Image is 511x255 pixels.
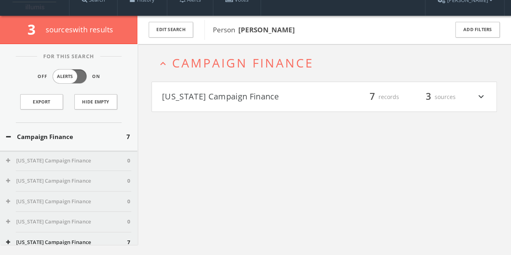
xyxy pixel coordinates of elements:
div: records [351,90,399,104]
button: [US_STATE] Campaign Finance [162,90,324,104]
span: Campaign Finance [172,55,314,71]
span: 0 [127,218,130,226]
button: [US_STATE] Campaign Finance [6,238,127,247]
button: Edit Search [149,22,193,38]
div: sources [407,90,456,104]
button: [US_STATE] Campaign Finance [6,157,127,165]
span: source s with results [46,25,114,34]
span: Person [213,25,295,34]
a: Export [20,94,63,110]
span: 7 [127,238,130,247]
span: 7 [366,90,379,104]
span: For This Search [37,53,100,61]
button: [US_STATE] Campaign Finance [6,177,127,185]
span: On [92,73,100,80]
span: 0 [127,157,130,165]
button: Add Filters [455,22,500,38]
i: expand_less [158,58,168,69]
button: [US_STATE] Campaign Finance [6,198,127,206]
span: 3 [422,90,435,104]
button: Campaign Finance [6,132,126,141]
button: Hide Empty [74,94,117,110]
span: Off [38,73,47,80]
button: expand_lessCampaign Finance [158,56,497,70]
span: 0 [127,177,130,185]
button: [US_STATE] Campaign Finance [6,218,127,226]
b: [PERSON_NAME] [238,25,295,34]
span: 7 [126,132,130,141]
span: 0 [127,198,130,206]
span: 3 [27,20,42,39]
i: expand_more [476,90,486,104]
